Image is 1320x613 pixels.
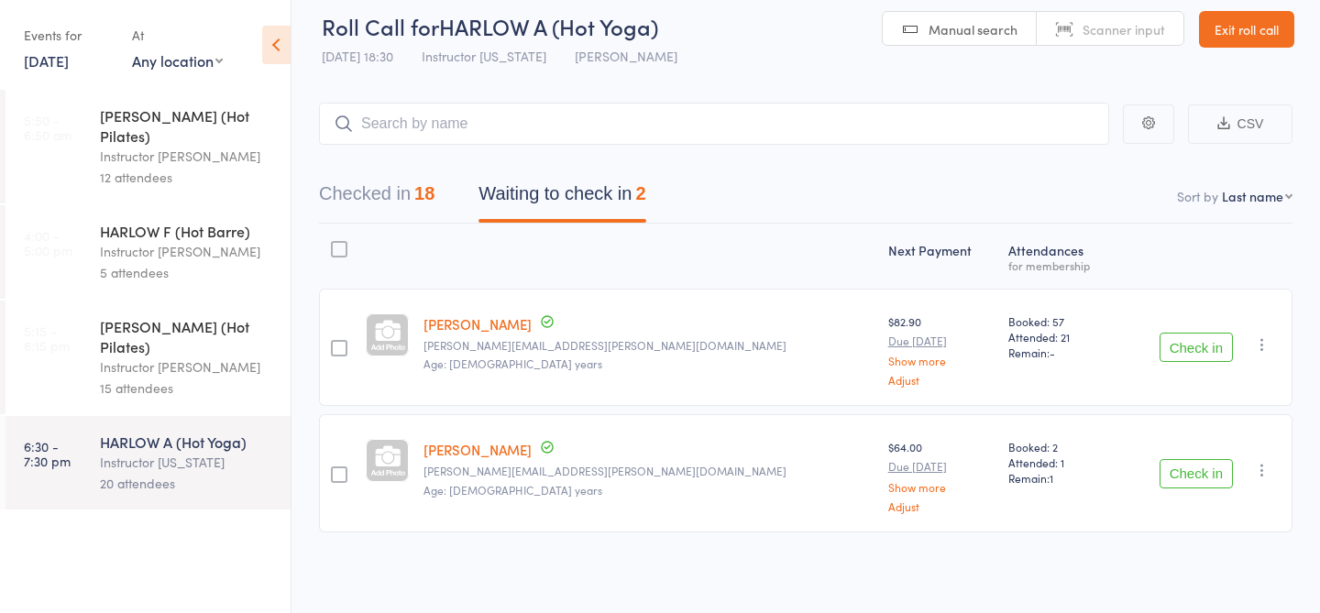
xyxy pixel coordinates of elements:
[423,339,874,352] small: Sally.e.salmon@gmail.com
[478,174,645,223] button: Waiting to check in2
[24,323,70,353] time: 5:15 - 6:15 pm
[423,314,532,334] a: [PERSON_NAME]
[888,460,995,473] small: Due [DATE]
[635,183,645,203] div: 2
[1008,313,1112,329] span: Booked: 57
[888,313,995,386] div: $82.90
[100,241,275,262] div: Instructor [PERSON_NAME]
[100,452,275,473] div: Instructor [US_STATE]
[100,167,275,188] div: 12 attendees
[1001,232,1119,280] div: Atten­dances
[1188,104,1292,144] button: CSV
[319,103,1109,145] input: Search by name
[888,374,995,386] a: Adjust
[929,20,1017,38] span: Manual search
[132,50,223,71] div: Any location
[132,20,223,50] div: At
[439,11,658,41] span: HARLOW A (Hot Yoga)
[1177,187,1218,205] label: Sort by
[423,440,532,459] a: [PERSON_NAME]
[1008,259,1112,271] div: for membership
[1008,345,1112,360] span: Remain:
[24,439,71,468] time: 6:30 - 7:30 pm
[24,228,72,257] time: 4:00 - 5:00 pm
[100,356,275,378] div: Instructor [PERSON_NAME]
[888,334,995,347] small: Due [DATE]
[100,378,275,399] div: 15 attendees
[5,416,291,509] a: 6:30 -7:30 pmHARLOW A (Hot Yoga)Instructor [US_STATE]20 attendees
[100,432,275,452] div: HARLOW A (Hot Yoga)
[100,221,275,241] div: HARLOW F (Hot Barre)
[888,481,995,493] a: Show more
[100,262,275,283] div: 5 attendees
[1083,20,1165,38] span: Scanner input
[100,316,275,356] div: [PERSON_NAME] (Hot Pilates)
[100,146,275,167] div: Instructor [PERSON_NAME]
[1008,329,1112,345] span: Attended: 21
[1008,439,1112,454] span: Booked: 2
[1050,470,1053,486] span: 1
[575,47,677,65] span: [PERSON_NAME]
[1050,345,1055,360] span: -
[24,20,114,50] div: Events for
[888,355,995,367] a: Show more
[24,50,69,71] a: [DATE]
[888,439,995,511] div: $64.00
[322,11,439,41] span: Roll Call for
[1160,333,1233,362] button: Check in
[100,105,275,146] div: [PERSON_NAME] (Hot Pilates)
[423,356,602,371] span: Age: [DEMOGRAPHIC_DATA] years
[888,500,995,512] a: Adjust
[1160,459,1233,488] button: Check in
[881,232,1002,280] div: Next Payment
[422,47,546,65] span: Instructor [US_STATE]
[322,47,393,65] span: [DATE] 18:30
[5,205,291,299] a: 4:00 -5:00 pmHARLOW F (Hot Barre)Instructor [PERSON_NAME]5 attendees
[319,174,434,223] button: Checked in18
[24,113,71,142] time: 5:50 - 6:50 am
[423,482,602,498] span: Age: [DEMOGRAPHIC_DATA] years
[100,473,275,494] div: 20 attendees
[5,301,291,414] a: 5:15 -6:15 pm[PERSON_NAME] (Hot Pilates)Instructor [PERSON_NAME]15 attendees
[1008,454,1112,470] span: Attended: 1
[414,183,434,203] div: 18
[1008,470,1112,486] span: Remain:
[1199,11,1294,48] a: Exit roll call
[1222,187,1283,205] div: Last name
[5,90,291,203] a: 5:50 -6:50 am[PERSON_NAME] (Hot Pilates)Instructor [PERSON_NAME]12 attendees
[423,465,874,477] small: Bruce.thomas@btlawyers.com.au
